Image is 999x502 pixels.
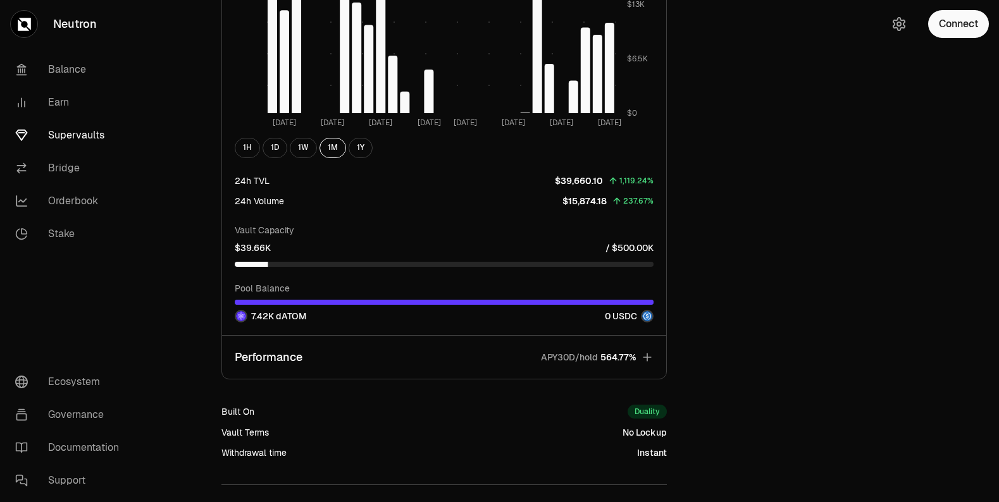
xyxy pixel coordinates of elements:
tspan: [DATE] [597,118,621,128]
p: Pool Balance [235,282,654,295]
p: APY30D/hold [541,351,598,364]
tspan: [DATE] [501,118,524,128]
div: No Lockup [623,426,667,439]
a: Ecosystem [5,365,137,398]
a: Stake [5,217,137,250]
div: 24h TVL [235,174,270,187]
div: Built On [221,405,254,418]
button: 1M [320,138,346,158]
a: Supervaults [5,119,137,152]
a: Bridge [5,152,137,185]
tspan: [DATE] [273,118,296,128]
img: USDC Logo [642,311,652,321]
div: Instant [637,446,667,459]
div: Duality [628,405,667,419]
button: 1W [290,138,317,158]
div: 237.67% [623,194,654,209]
img: dATOM Logo [236,311,246,321]
div: 7.42K dATOM [235,310,306,322]
div: Vault Terms [221,426,269,439]
a: Balance [5,53,137,86]
p: / $500.00K [605,242,654,254]
div: Withdrawal time [221,446,287,459]
p: Vault Capacity [235,224,654,236]
button: 1D [263,138,287,158]
tspan: $0 [627,109,637,119]
tspan: $6.5K [627,54,648,64]
div: 0 USDC [605,310,654,322]
a: Orderbook [5,185,137,217]
p: $39.66K [235,242,271,254]
tspan: [DATE] [369,118,392,128]
div: 1,119.24% [619,174,654,188]
p: $15,874.18 [562,195,607,207]
button: PerformanceAPY30D/hold564.77% [222,336,666,379]
a: Governance [5,398,137,431]
span: 564.77% [600,351,636,364]
a: Earn [5,86,137,119]
button: 1H [235,138,260,158]
button: 1Y [349,138,373,158]
tspan: [DATE] [321,118,344,128]
p: Performance [235,348,302,366]
tspan: [DATE] [417,118,440,128]
p: $39,660.10 [555,174,603,187]
a: Documentation [5,431,137,464]
button: Connect [928,10,989,38]
tspan: [DATE] [549,118,573,128]
div: 24h Volume [235,195,284,207]
tspan: [DATE] [453,118,476,128]
a: Support [5,464,137,497]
